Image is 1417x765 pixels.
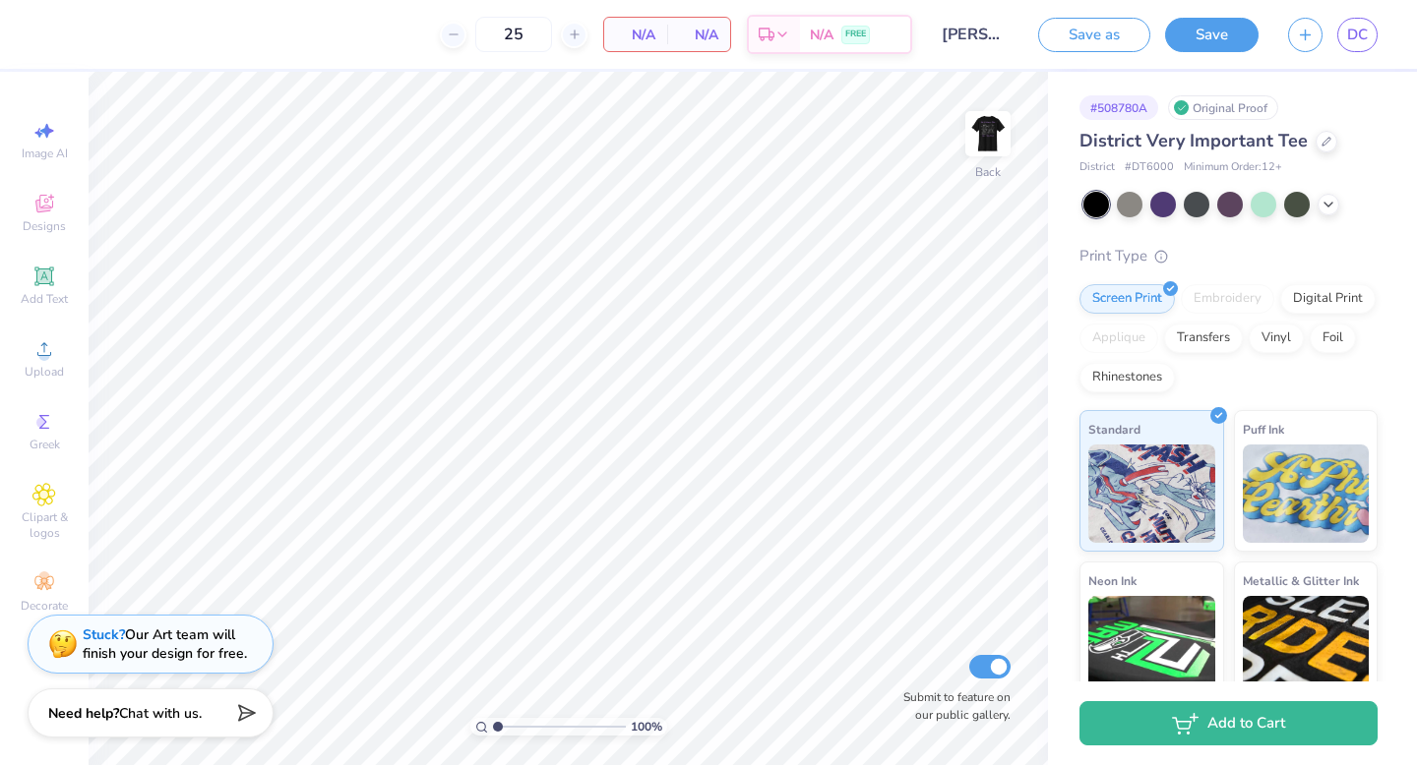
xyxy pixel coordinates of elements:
[1079,284,1175,314] div: Screen Print
[1243,570,1359,591] span: Metallic & Glitter Ink
[1079,245,1378,267] div: Print Type
[975,163,1001,181] div: Back
[475,17,552,52] input: – –
[631,718,662,736] span: 100 %
[1079,159,1115,176] span: District
[1079,701,1378,745] button: Add to Cart
[1249,324,1304,353] div: Vinyl
[30,437,60,452] span: Greek
[21,598,68,614] span: Decorate
[927,15,1023,54] input: Untitled Design
[10,509,79,541] span: Clipart & logos
[1088,444,1215,543] img: Standard
[1164,324,1243,353] div: Transfers
[1184,159,1282,176] span: Minimum Order: 12 +
[679,25,718,45] span: N/A
[1088,596,1215,694] img: Neon Ink
[810,25,833,45] span: N/A
[48,704,119,723] strong: Need help?
[25,364,64,380] span: Upload
[1079,95,1158,120] div: # 508780A
[83,625,125,644] strong: Stuck?
[1165,18,1259,52] button: Save
[893,688,1011,724] label: Submit to feature on our public gallery.
[22,146,68,161] span: Image AI
[1181,284,1274,314] div: Embroidery
[1243,596,1370,694] img: Metallic & Glitter Ink
[1243,444,1370,543] img: Puff Ink
[1168,95,1278,120] div: Original Proof
[1243,419,1284,440] span: Puff Ink
[119,704,202,723] span: Chat with us.
[1280,284,1376,314] div: Digital Print
[1310,324,1356,353] div: Foil
[1079,324,1158,353] div: Applique
[1038,18,1150,52] button: Save as
[968,114,1008,153] img: Back
[23,218,66,234] span: Designs
[1088,570,1137,591] span: Neon Ink
[1079,129,1308,152] span: District Very Important Tee
[21,291,68,307] span: Add Text
[1125,159,1174,176] span: # DT6000
[1079,363,1175,392] div: Rhinestones
[616,25,655,45] span: N/A
[845,28,866,41] span: FREE
[1088,419,1140,440] span: Standard
[1347,24,1368,46] span: DC
[1337,18,1378,52] a: DC
[83,625,247,663] div: Our Art team will finish your design for free.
